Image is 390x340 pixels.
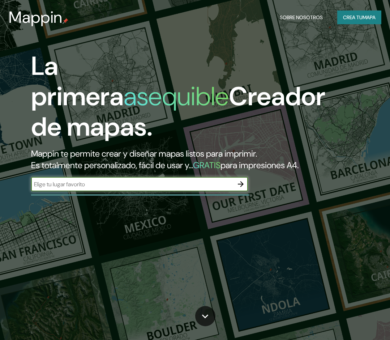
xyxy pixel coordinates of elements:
[31,49,124,113] font: La primera
[337,10,381,24] button: Crea tumapa
[343,14,363,21] font: Crea tu
[31,148,257,159] font: Mappin te permite crear y diseñar mapas listos para imprimir.
[220,160,299,171] font: para impresiones A4.
[63,18,68,24] img: pin de mapeo
[277,10,326,24] button: Sobre nosotros
[124,80,229,113] font: asequible
[193,160,220,171] font: GRATIS
[31,80,325,144] font: Creador de mapas.
[363,14,376,21] font: mapa
[31,180,233,188] input: Elige tu lugar favorito
[280,14,323,21] font: Sobre nosotros
[9,7,63,28] font: Mappin
[31,160,193,171] font: Es totalmente personalizado, fácil de usar y...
